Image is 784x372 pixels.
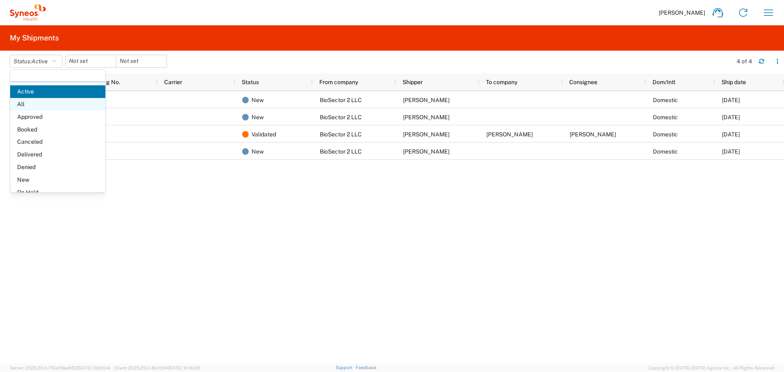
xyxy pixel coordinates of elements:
[168,365,200,370] span: [DATE] 10:16:38
[653,97,678,103] span: Domestic
[653,131,678,138] span: Domestic
[252,143,264,160] span: New
[648,364,774,372] span: Copyright © [DATE]-[DATE] Agistix Inc., All Rights Reserved
[486,79,517,85] span: To company
[320,97,362,103] span: BioSector 2 LLC
[10,98,105,111] span: All
[320,148,362,155] span: BioSector 2 LLC
[722,148,740,155] span: 09/09/2025
[737,58,752,65] div: 4 of 4
[66,55,116,67] input: Not set
[252,109,264,126] span: New
[164,79,182,85] span: Carrier
[10,85,105,98] span: Active
[403,131,450,138] span: Grace Hennigan
[356,365,376,370] a: Feedback
[114,365,200,370] span: Client: 2025.20.0-8b113f4
[486,131,533,138] span: Grace Hennigan
[722,97,740,103] span: 09/09/2025
[10,111,105,123] span: Approved
[10,136,105,148] span: Canceled
[570,131,616,138] span: Grace Hennigan
[403,114,450,120] span: Grace Hennigan
[722,79,746,85] span: Ship date
[252,126,276,143] span: Validated
[31,58,48,65] span: Active
[722,114,740,120] span: 09/09/2025
[10,55,62,68] button: Status:Active
[336,365,356,370] a: Support
[403,97,450,103] span: Grace Hennigan
[10,365,110,370] span: Server: 2025.20.0-710e05ee653
[10,123,105,136] span: Booked
[77,365,110,370] span: [DATE] 09:51:04
[403,79,423,85] span: Shipper
[319,79,358,85] span: From company
[116,55,167,67] input: Not set
[252,91,264,109] span: New
[403,148,450,155] span: Grace Hennigan
[242,79,259,85] span: Status
[10,148,105,161] span: Delivered
[653,79,675,85] span: Dom/Intl
[10,161,105,174] span: Denied
[653,114,678,120] span: Domestic
[320,131,362,138] span: BioSector 2 LLC
[10,174,105,186] span: New
[653,148,678,155] span: Domestic
[10,33,59,43] h2: My Shipments
[10,186,105,199] span: On Hold
[659,9,705,16] span: [PERSON_NAME]
[320,114,362,120] span: BioSector 2 LLC
[722,131,740,138] span: 09/09/2025
[569,79,597,85] span: Consignee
